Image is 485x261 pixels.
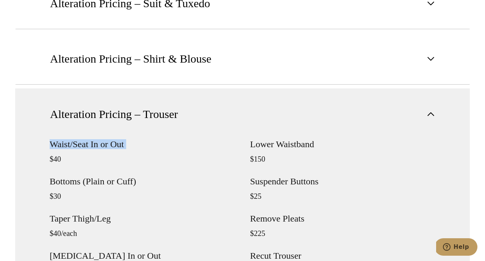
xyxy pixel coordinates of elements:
button: Alteration Pricing – Trouser [15,88,470,140]
h4: Taper Thigh/Leg [50,214,235,223]
h4: Lower Waistband [250,140,435,149]
button: Alteration Pricing – Shirt & Blouse [15,33,470,85]
span: Alteration Pricing – Shirt & Blouse [50,50,211,67]
h4: Waist/Seat In or Out [50,140,235,149]
h4: Recut Trouser [250,251,435,260]
p: $40/each [50,229,235,238]
p: $30 [50,192,235,201]
p: $150 [250,154,435,164]
h4: Remove Pleats [250,214,435,223]
iframe: Opens a widget where you can chat to one of our agents [436,238,477,257]
h4: Suspender Buttons [250,177,435,186]
p: $225 [250,229,435,238]
h4: Bottoms (Plain or Cuff) [50,177,235,186]
p: $25 [250,192,435,201]
span: Alteration Pricing – Trouser [50,106,178,123]
h4: [MEDICAL_DATA] In or Out [50,251,235,260]
p: $40 [50,154,235,164]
